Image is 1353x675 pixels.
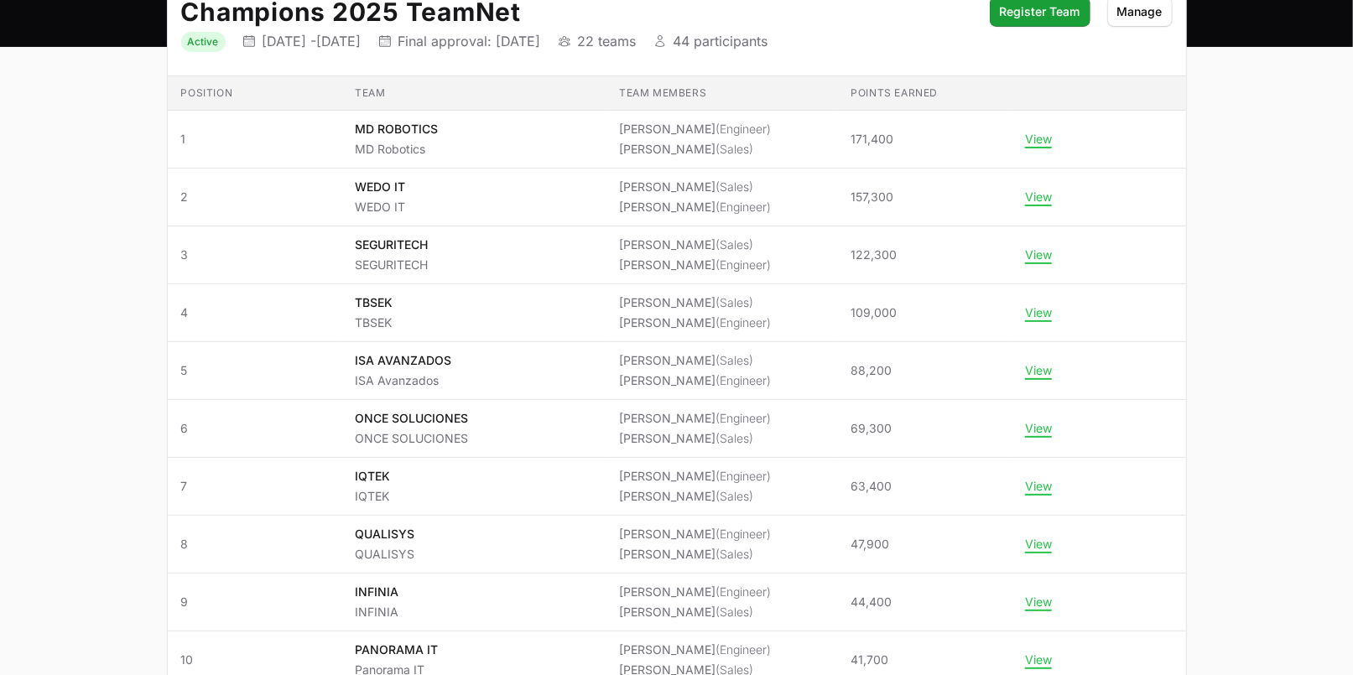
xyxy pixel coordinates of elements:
span: 44,400 [851,594,892,610]
span: (Engineer) [716,257,771,272]
p: WEDO IT [355,179,405,195]
span: (Engineer) [716,315,771,330]
li: [PERSON_NAME] [619,257,771,273]
span: (Engineer) [716,584,771,599]
span: 171,400 [851,131,893,148]
span: 5 [181,362,329,379]
span: (Engineer) [716,411,771,425]
span: 9 [181,594,329,610]
p: ONCE SOLUCIONES [355,430,468,447]
span: 4 [181,304,329,321]
p: MD ROBOTICS [355,121,438,138]
button: View [1025,247,1052,262]
li: [PERSON_NAME] [619,199,771,215]
button: View [1025,421,1052,436]
span: 8 [181,536,329,553]
span: (Engineer) [716,527,771,541]
th: Team members [606,76,837,111]
p: 44 participants [674,33,768,49]
p: SEGURITECH [355,236,428,253]
span: (Sales) [716,295,753,309]
p: TBSEK [355,314,393,331]
p: IQTEK [355,488,390,505]
th: Points earned [837,76,1012,111]
li: [PERSON_NAME] [619,546,771,563]
p: MD Robotics [355,141,438,158]
span: Register Team [1000,2,1080,22]
li: [PERSON_NAME] [619,352,771,369]
button: View [1025,132,1052,147]
span: (Sales) [716,179,753,194]
th: Team [341,76,606,111]
p: PANORAMA IT [355,641,438,658]
li: [PERSON_NAME] [619,641,771,658]
li: [PERSON_NAME] [619,468,771,485]
span: (Engineer) [716,122,771,136]
li: [PERSON_NAME] [619,526,771,543]
span: (Engineer) [716,469,771,483]
li: [PERSON_NAME] [619,604,771,620]
li: [PERSON_NAME] [619,488,771,505]
span: 2 [181,189,329,205]
p: TBSEK [355,294,393,311]
span: (Engineer) [716,200,771,214]
span: (Sales) [716,353,753,367]
span: 6 [181,420,329,437]
p: ONCE SOLUCIONES [355,410,468,427]
span: (Engineer) [716,642,771,657]
button: View [1025,479,1052,494]
span: (Sales) [716,142,753,156]
p: IQTEK [355,468,390,485]
span: (Sales) [716,237,753,252]
li: [PERSON_NAME] [619,584,771,600]
span: 3 [181,247,329,263]
p: QUALISYS [355,526,414,543]
span: (Sales) [716,489,753,503]
span: 41,700 [851,652,888,668]
span: (Sales) [716,605,753,619]
p: QUALISYS [355,546,414,563]
p: ISA AVANZADOS [355,352,451,369]
th: Position [168,76,342,111]
span: 157,300 [851,189,893,205]
button: View [1025,595,1052,610]
span: 47,900 [851,536,889,553]
span: Manage [1117,2,1163,22]
p: ISA Avanzados [355,372,451,389]
button: View [1025,305,1052,320]
p: INFINIA [355,604,398,620]
li: [PERSON_NAME] [619,179,771,195]
li: [PERSON_NAME] [619,430,771,447]
span: (Sales) [716,547,753,561]
span: 1 [181,131,329,148]
li: [PERSON_NAME] [619,294,771,311]
span: 122,300 [851,247,897,263]
p: INFINIA [355,584,398,600]
span: 7 [181,478,329,495]
span: 10 [181,652,329,668]
p: Final approval: [DATE] [398,33,541,49]
p: SEGURITECH [355,257,428,273]
button: View [1025,652,1052,667]
span: 109,000 [851,304,897,321]
li: [PERSON_NAME] [619,372,771,389]
p: 22 teams [578,33,637,49]
span: 69,300 [851,420,892,437]
button: View [1025,363,1052,378]
span: 88,200 [851,362,892,379]
li: [PERSON_NAME] [619,236,771,253]
button: View [1025,190,1052,205]
span: (Sales) [716,431,753,445]
p: [DATE] - [DATE] [263,33,362,49]
span: 63,400 [851,478,892,495]
span: (Engineer) [716,373,771,387]
p: WEDO IT [355,199,405,215]
li: [PERSON_NAME] [619,410,771,427]
li: [PERSON_NAME] [619,314,771,331]
li: [PERSON_NAME] [619,121,771,138]
li: [PERSON_NAME] [619,141,771,158]
button: View [1025,537,1052,552]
